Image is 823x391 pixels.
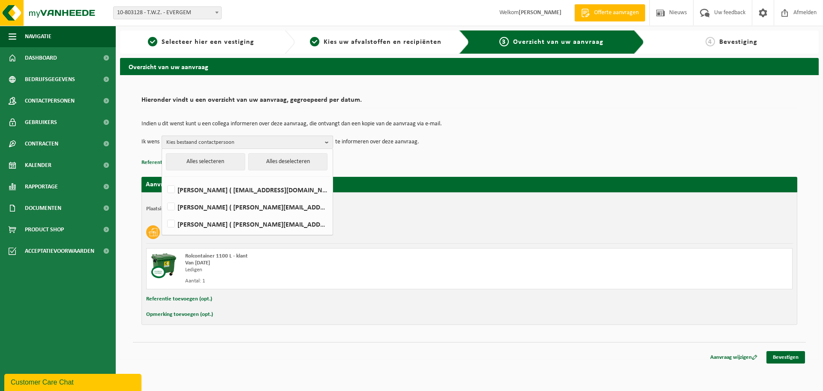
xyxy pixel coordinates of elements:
[25,26,51,47] span: Navigatie
[141,121,797,127] p: Indien u dit wenst kunt u een collega informeren over deze aanvraag, die ontvangt dan een kopie v...
[185,253,248,259] span: Rolcontainer 1100 L - klant
[146,309,213,320] button: Opmerking toevoegen (opt.)
[165,218,328,230] label: [PERSON_NAME] ( [PERSON_NAME][EMAIL_ADDRESS][DOMAIN_NAME] )
[146,181,210,188] strong: Aanvraag voor [DATE]
[704,351,764,364] a: Aanvraag wijzigen
[185,278,504,285] div: Aantal: 1
[706,37,715,46] span: 4
[185,260,210,266] strong: Van [DATE]
[719,39,757,45] span: Bevestiging
[148,37,157,46] span: 1
[25,240,94,262] span: Acceptatievoorwaarden
[25,47,57,69] span: Dashboard
[141,136,159,149] p: Ik wens
[165,200,328,213] label: [PERSON_NAME] ( [PERSON_NAME][EMAIL_ADDRESS][DOMAIN_NAME] )
[151,253,177,279] img: WB-1100-CU.png
[165,183,328,196] label: [PERSON_NAME] ( [EMAIL_ADDRESS][DOMAIN_NAME] )
[299,37,453,47] a: 2Kies uw afvalstoffen en recipiënten
[114,7,221,19] span: 10-803128 - T.W.Z. - EVERGEM
[519,9,562,16] strong: [PERSON_NAME]
[4,372,143,391] iframe: chat widget
[166,136,321,149] span: Kies bestaand contactpersoon
[310,37,319,46] span: 2
[146,294,212,305] button: Referentie toevoegen (opt.)
[25,155,51,176] span: Kalender
[592,9,641,17] span: Offerte aanvragen
[185,267,504,273] div: Ledigen
[141,157,207,168] button: Referentie toevoegen (opt.)
[513,39,604,45] span: Overzicht van uw aanvraag
[141,97,797,108] h2: Hieronder vindt u een overzicht van uw aanvraag, gegroepeerd per datum.
[166,153,245,170] button: Alles selecteren
[25,69,75,90] span: Bedrijfsgegevens
[25,197,61,219] span: Documenten
[162,39,254,45] span: Selecteer hier een vestiging
[162,136,333,149] button: Kies bestaand contactpersoon
[248,153,327,170] button: Alles deselecteren
[25,219,64,240] span: Product Shop
[113,6,222,19] span: 10-803128 - T.W.Z. - EVERGEM
[324,39,442,45] span: Kies uw afvalstoffen en recipiënten
[124,37,278,47] a: 1Selecteer hier een vestiging
[25,90,75,112] span: Contactpersonen
[335,136,419,149] p: te informeren over deze aanvraag.
[766,351,805,364] a: Bevestigen
[120,58,819,75] h2: Overzicht van uw aanvraag
[25,133,58,155] span: Contracten
[499,37,509,46] span: 3
[574,4,645,21] a: Offerte aanvragen
[25,176,58,197] span: Rapportage
[146,206,183,212] strong: Plaatsingsadres:
[25,112,57,133] span: Gebruikers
